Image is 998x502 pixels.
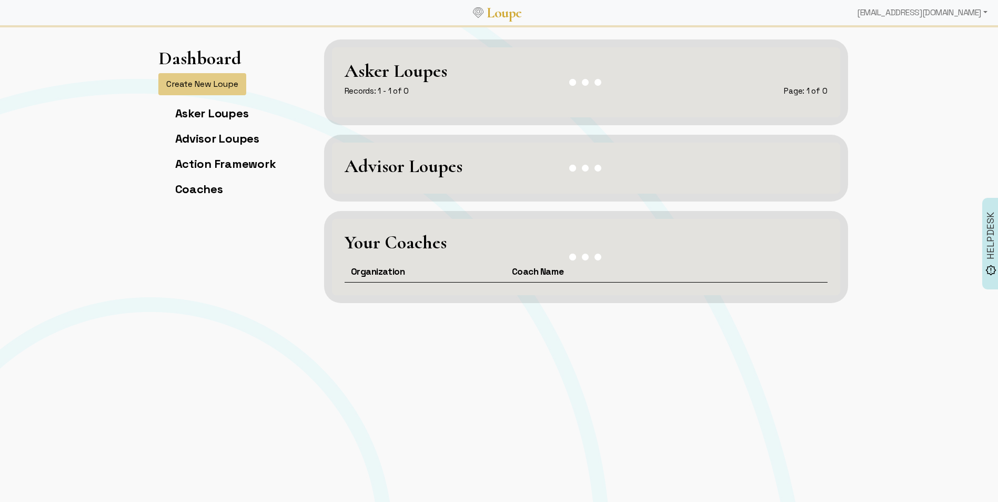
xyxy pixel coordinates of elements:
[483,3,526,23] a: Loupe
[175,156,276,171] a: Action Framework
[175,182,223,196] a: Coaches
[853,2,992,23] div: [EMAIL_ADDRESS][DOMAIN_NAME]
[158,47,276,207] app-left-page-nav: Dashboard
[158,73,246,95] button: Create New Loupe
[175,106,249,121] a: Asker Loupes
[175,131,259,146] a: Advisor Loupes
[473,7,483,18] img: Loupe Logo
[985,265,996,276] img: brightness_alert_FILL0_wght500_GRAD0_ops.svg
[158,47,241,69] h1: Dashboard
